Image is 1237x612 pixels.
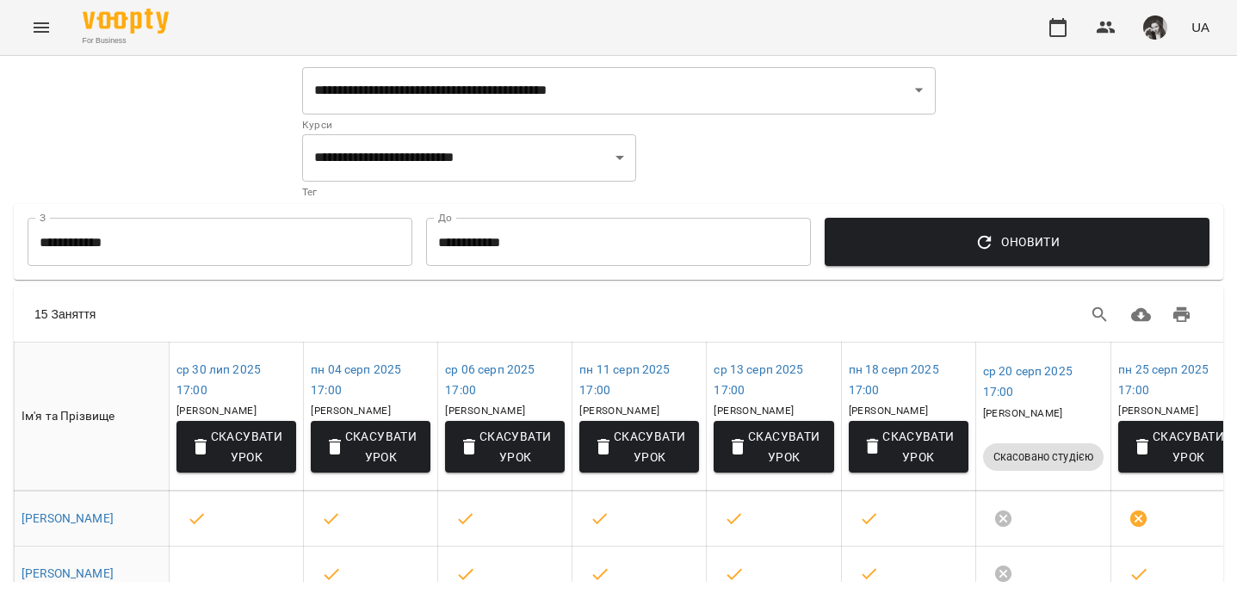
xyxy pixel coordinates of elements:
[83,35,169,46] span: For Business
[825,218,1209,266] button: Оновити
[445,421,565,473] button: Скасувати Урок
[22,566,114,580] a: [PERSON_NAME]
[863,426,955,467] span: Скасувати Урок
[727,426,820,467] span: Скасувати Урок
[190,426,282,467] span: Скасувати Урок
[1121,294,1162,336] button: Завантажити CSV
[1143,15,1167,40] img: 0dd478c4912f2f2e7b05d6c829fd2aac.png
[1161,294,1203,336] button: Друк
[1118,362,1209,397] a: пн 25 серп 202517:00
[579,421,699,473] button: Скасувати Урок
[1132,426,1224,467] span: Скасувати Урок
[176,421,296,473] button: Скасувати Урок
[849,405,929,417] span: [PERSON_NAME]
[176,405,257,417] span: [PERSON_NAME]
[311,421,430,473] button: Скасувати Урок
[445,362,535,397] a: ср 06 серп 202517:00
[22,406,162,427] div: Ім'я та Прізвище
[849,421,968,473] button: Скасувати Урок
[34,306,588,323] div: 15 Заняття
[14,287,1223,342] div: Table Toolbar
[849,362,939,397] a: пн 18 серп 202517:00
[593,426,685,467] span: Скасувати Урок
[1184,11,1216,43] button: UA
[1118,405,1198,417] span: [PERSON_NAME]
[459,426,551,467] span: Скасувати Урок
[983,447,1104,467] span: Скасовано студією
[176,362,261,397] a: ср 30 лип 202517:00
[579,405,659,417] span: [PERSON_NAME]
[838,232,1196,252] span: Оновити
[311,362,401,397] a: пн 04 серп 202517:00
[1191,18,1209,36] span: UA
[714,405,794,417] span: [PERSON_NAME]
[302,184,636,201] p: Тег
[83,9,169,34] img: Voopty Logo
[21,7,62,48] button: Menu
[1079,294,1121,336] button: Search
[714,421,833,473] button: Скасувати Урок
[445,405,525,417] span: [PERSON_NAME]
[579,362,670,397] a: пн 11 серп 202517:00
[325,426,417,467] span: Скасувати Урок
[983,407,1063,419] span: [PERSON_NAME]
[311,405,391,417] span: [PERSON_NAME]
[302,117,936,134] p: Курси
[983,364,1073,399] a: ср 20 серп 202517:00
[714,362,803,397] a: ср 13 серп 202517:00
[22,511,114,525] a: [PERSON_NAME]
